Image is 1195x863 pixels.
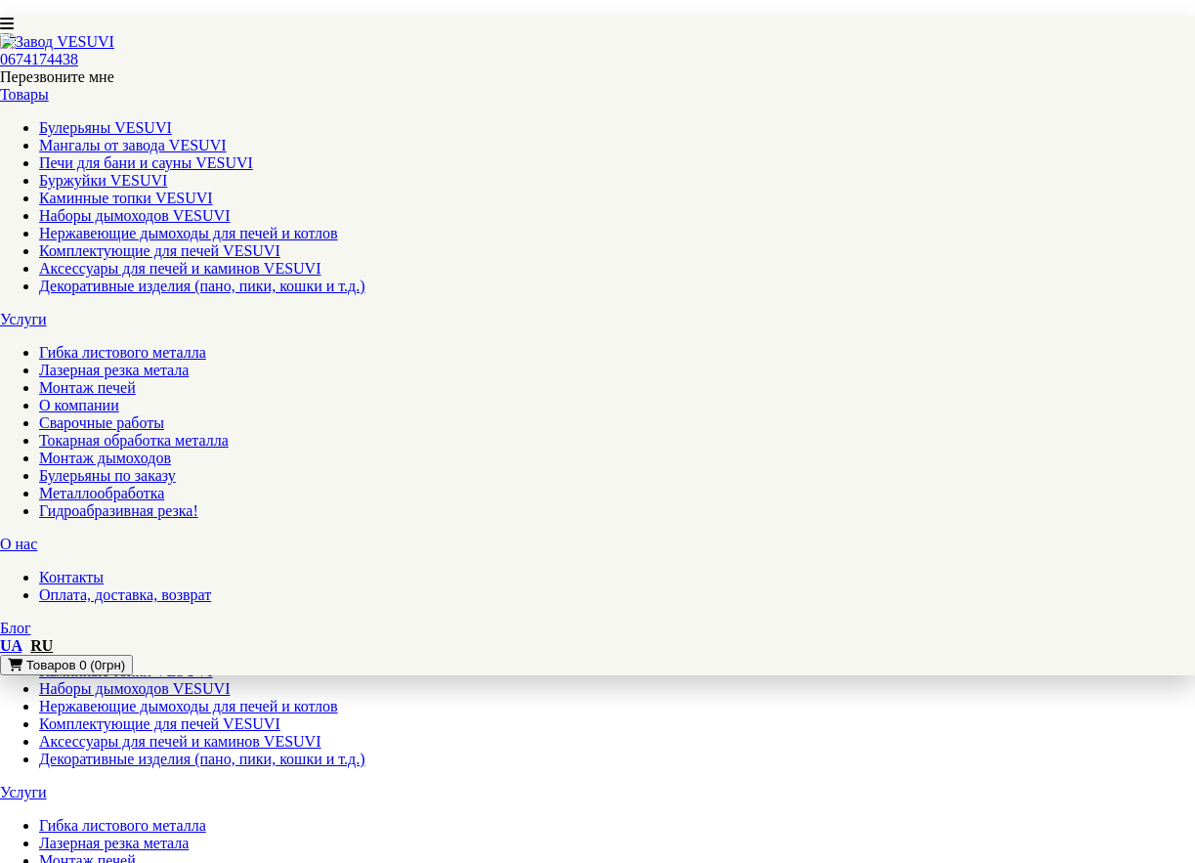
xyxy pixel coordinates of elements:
a: Лазерная резка метала [39,362,189,378]
a: Буржуйки VESUVI [39,172,167,189]
a: Гидроабразивная резка! [39,502,198,519]
a: Сварочные работы [39,414,164,431]
a: Комплектующие для печей VESUVI [39,242,280,259]
a: Монтаж печей [39,379,136,396]
a: Нержавеющие дымоходы для печей и котлов [39,225,338,241]
a: Наборы дымоходов VESUVI [39,680,230,697]
a: Наборы дымоходов VESUVI [39,207,230,224]
a: Декоративные изделия (пано, пики, кошки и т.д.) [39,278,365,294]
a: Нержавеющие дымоходы для печей и котлов [39,698,338,714]
a: Гибка листового металла [39,344,206,361]
a: Комплектующие для печей VESUVI [39,715,280,732]
a: Мангалы от завода VESUVI [39,137,227,153]
a: Контакты [39,569,104,585]
a: Металлообработка [39,485,164,501]
a: Токарная обработка металла [39,432,229,449]
a: Гибка листового металла [39,817,206,834]
a: О компании [39,397,119,413]
a: Аксессуары для печей и каминов VESUVI [39,260,320,277]
a: Монтаж дымоходов [39,450,171,466]
a: Оплата, доставка, возврат [39,586,211,603]
a: RU [30,637,53,654]
a: Каминные топки VESUVI [39,190,213,206]
a: Аксессуары для печей и каминов VESUVI [39,733,320,750]
span: Товаров 0 (0грн) [26,658,126,672]
a: Лазерная резка метала [39,835,189,851]
a: Булерьяны VESUVI [39,119,172,136]
a: Декоративные изделия (пано, пики, кошки и т.д.) [39,751,365,767]
a: Печи для бани и сауны VESUVI [39,154,253,171]
a: Булерьяны по заказу [39,467,176,484]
